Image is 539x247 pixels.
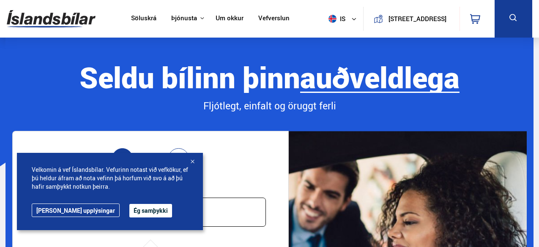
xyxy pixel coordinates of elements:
[258,14,290,23] a: Vefverslun
[386,15,449,22] button: [STREET_ADDRESS]
[131,14,156,23] a: Söluskrá
[300,57,460,97] b: auðveldlega
[32,204,120,217] a: [PERSON_NAME] upplýsingar
[129,204,172,217] button: Ég samþykki
[368,7,454,31] a: [STREET_ADDRESS]
[325,6,363,31] button: is
[12,99,527,113] div: Fljótlegt, einfalt og öruggt ferli
[325,15,346,23] span: is
[216,14,244,23] a: Um okkur
[171,14,197,22] button: Þjónusta
[32,166,188,191] span: Velkomin á vef Íslandsbílar. Vefurinn notast við vefkökur, ef þú heldur áfram að nota vefinn þá h...
[7,5,96,33] img: G0Ugv5HjCgRt.svg
[328,15,337,23] img: svg+xml;base64,PHN2ZyB4bWxucz0iaHR0cDovL3d3dy53My5vcmcvMjAwMC9zdmciIHdpZHRoPSI1MTIiIGhlaWdodD0iNT...
[12,61,527,93] div: Seldu bílinn þinn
